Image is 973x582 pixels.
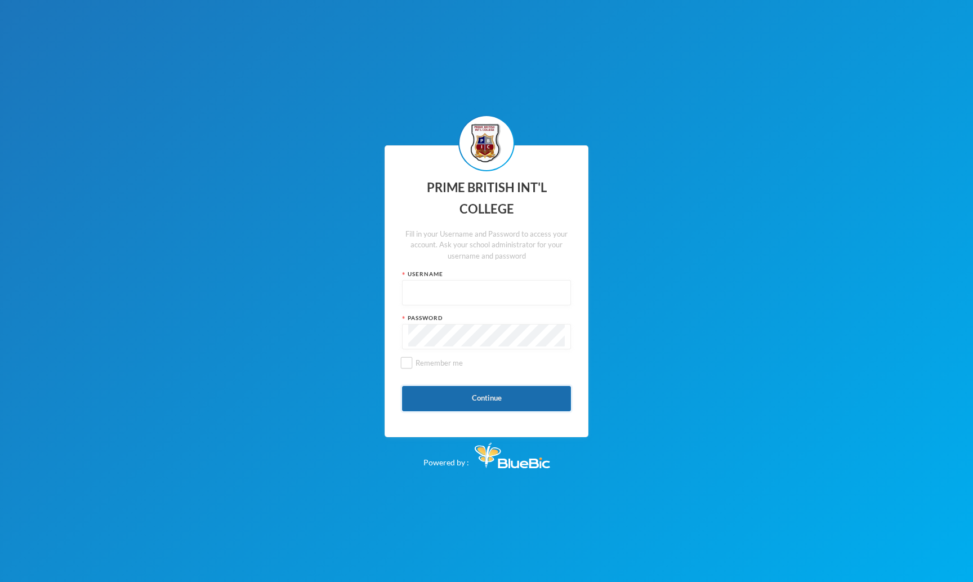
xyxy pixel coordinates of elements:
[402,314,571,322] div: Password
[402,386,571,411] button: Continue
[475,443,550,468] img: Bluebic
[402,270,571,278] div: Username
[402,229,571,262] div: Fill in your Username and Password to access your account. Ask your school administrator for your...
[402,177,571,220] div: PRIME BRITISH INT'L COLLEGE
[411,358,467,367] span: Remember me
[423,437,550,468] div: Powered by :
